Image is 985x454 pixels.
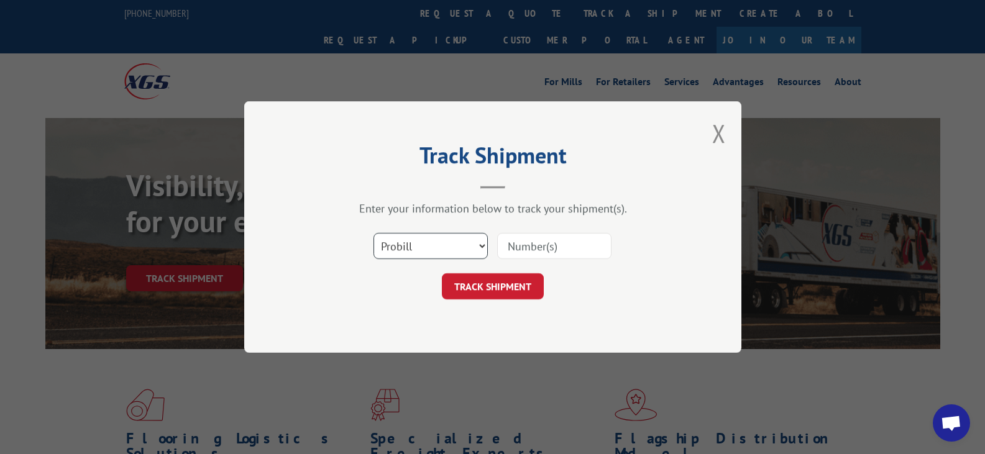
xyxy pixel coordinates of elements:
[442,273,544,299] button: TRACK SHIPMENT
[306,201,679,216] div: Enter your information below to track your shipment(s).
[933,404,970,442] div: Open chat
[306,147,679,170] h2: Track Shipment
[497,233,612,259] input: Number(s)
[712,117,726,150] button: Close modal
